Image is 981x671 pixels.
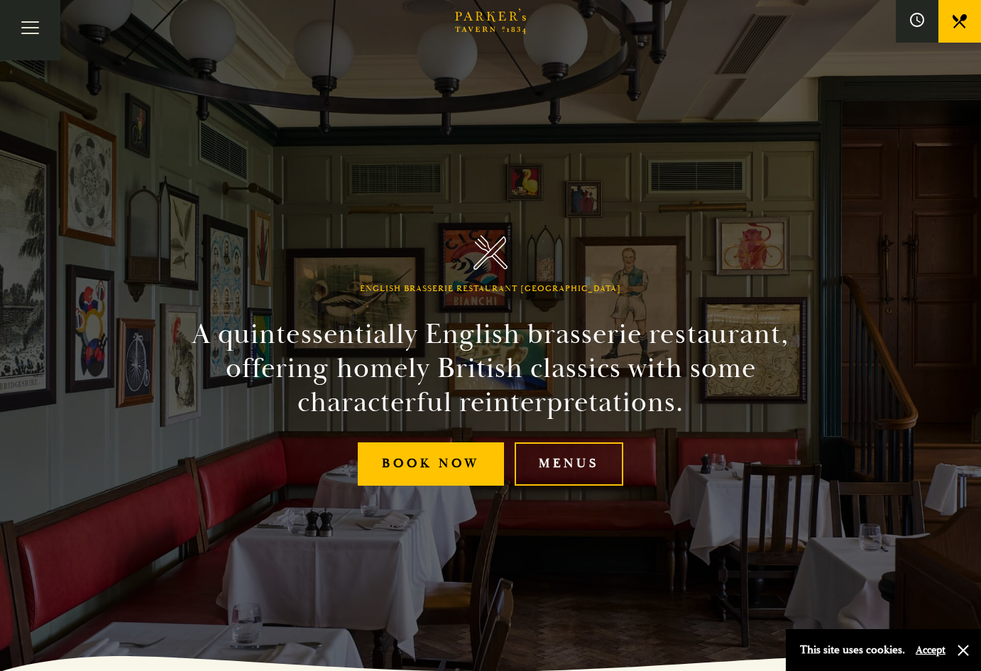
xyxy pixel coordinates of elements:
button: Close and accept [956,643,970,658]
a: Menus [515,442,623,486]
a: Book Now [358,442,504,486]
p: This site uses cookies. [800,640,905,660]
h1: English Brasserie Restaurant [GEOGRAPHIC_DATA] [360,284,621,294]
button: Accept [916,643,946,657]
h2: A quintessentially English brasserie restaurant, offering homely British classics with some chara... [167,317,814,420]
img: Parker's Tavern Brasserie Cambridge [473,235,508,270]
